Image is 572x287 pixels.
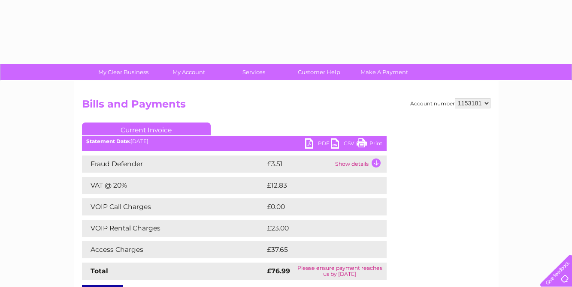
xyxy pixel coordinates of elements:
b: Statement Date: [86,138,130,144]
td: VOIP Rental Charges [82,220,265,237]
td: £3.51 [265,155,333,173]
td: Please ensure payment reaches us by [DATE] [293,263,386,280]
td: Access Charges [82,241,265,258]
td: Show details [333,155,387,173]
h2: Bills and Payments [82,98,490,114]
a: CSV [331,138,357,151]
div: Account number [410,98,490,108]
td: Fraud Defender [82,155,265,173]
strong: £76.99 [267,267,290,275]
td: £0.00 [265,198,367,215]
a: My Account [153,64,224,80]
a: Make A Payment [349,64,420,80]
a: My Clear Business [88,64,159,80]
a: PDF [305,138,331,151]
strong: Total [91,267,108,275]
a: Current Invoice [82,123,211,135]
td: VOIP Call Charges [82,198,265,215]
a: Print [357,138,382,151]
td: VAT @ 20% [82,177,265,194]
div: [DATE] [82,138,387,144]
a: Services [218,64,289,80]
td: £37.65 [265,241,369,258]
td: £23.00 [265,220,369,237]
td: £12.83 [265,177,369,194]
a: Customer Help [284,64,354,80]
